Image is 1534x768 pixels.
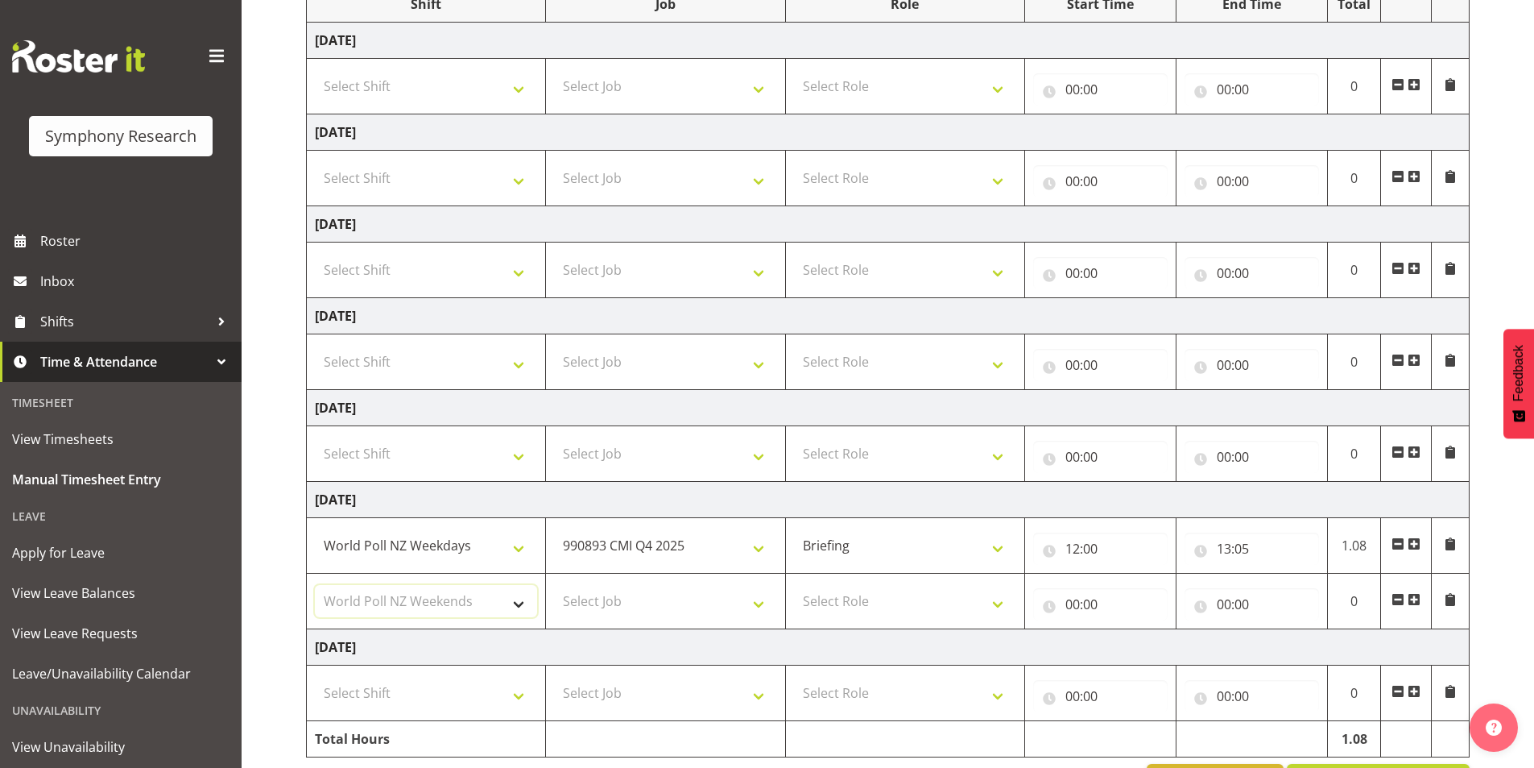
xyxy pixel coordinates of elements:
[1327,721,1381,758] td: 1.08
[45,124,196,148] div: Symphony Research
[4,459,238,500] a: Manual Timesheet Entry
[1185,165,1319,197] input: Click to select...
[1185,588,1319,621] input: Click to select...
[1033,257,1168,289] input: Click to select...
[1185,533,1319,565] input: Click to select...
[1327,574,1381,629] td: 0
[4,533,238,573] a: Apply for Leave
[1327,59,1381,114] td: 0
[307,114,1470,151] td: [DATE]
[12,427,229,451] span: View Timesheets
[1503,329,1534,438] button: Feedback - Show survey
[1033,533,1168,565] input: Click to select...
[4,419,238,459] a: View Timesheets
[4,386,238,419] div: Timesheet
[1185,441,1319,473] input: Click to select...
[1327,243,1381,298] td: 0
[1327,151,1381,206] td: 0
[1185,73,1319,106] input: Click to select...
[12,581,229,605] span: View Leave Balances
[307,482,1470,518] td: [DATE]
[1033,73,1168,106] input: Click to select...
[12,621,229,646] span: View Leave Requests
[40,269,234,293] span: Inbox
[12,735,229,759] span: View Unavailability
[1327,518,1381,574] td: 1.08
[307,629,1470,666] td: [DATE]
[4,573,238,613] a: View Leave Balances
[307,23,1470,59] td: [DATE]
[1327,666,1381,721] td: 0
[1327,334,1381,390] td: 0
[4,654,238,694] a: Leave/Unavailability Calendar
[4,694,238,727] div: Unavailability
[40,309,209,334] span: Shifts
[1486,720,1502,736] img: help-xxl-2.png
[40,350,209,374] span: Time & Attendance
[1033,165,1168,197] input: Click to select...
[307,390,1470,426] td: [DATE]
[4,500,238,533] div: Leave
[1185,257,1319,289] input: Click to select...
[12,662,229,686] span: Leave/Unavailability Calendar
[1033,680,1168,712] input: Click to select...
[1185,349,1319,381] input: Click to select...
[307,721,546,758] td: Total Hours
[1033,588,1168,621] input: Click to select...
[1033,349,1168,381] input: Click to select...
[4,613,238,654] a: View Leave Requests
[1185,680,1319,712] input: Click to select...
[4,727,238,767] a: View Unavailability
[1327,426,1381,482] td: 0
[307,206,1470,243] td: [DATE]
[1033,441,1168,473] input: Click to select...
[307,298,1470,334] td: [DATE]
[40,229,234,253] span: Roster
[12,541,229,565] span: Apply for Leave
[1511,345,1526,401] span: Feedback
[12,40,145,73] img: Rosterit website logo
[12,467,229,492] span: Manual Timesheet Entry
